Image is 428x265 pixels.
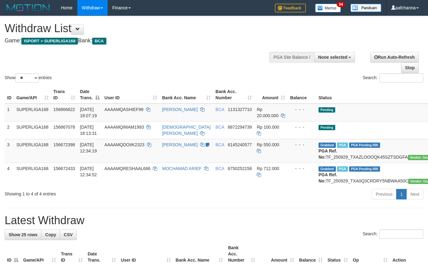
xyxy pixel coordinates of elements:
[257,142,279,147] span: Rp 550.000
[14,121,51,139] td: SUPERLIGA168
[162,125,211,136] a: [DEMOGRAPHIC_DATA][PERSON_NAME]
[290,142,314,148] div: - - -
[78,86,102,104] th: Date Trans.: activate to sort column descending
[228,125,252,130] span: Copy 6872294739 to clipboard
[105,107,143,112] span: AAAAMQASHIEF99
[5,38,279,44] h4: Game: Bank:
[45,232,56,237] span: Copy
[290,165,314,172] div: - - -
[275,4,306,12] img: Feedback.jpg
[350,4,381,12] img: panduan.png
[349,143,380,148] span: PGA Pending
[216,125,224,130] span: BCA
[216,107,224,112] span: BCA
[53,142,75,147] span: 156672398
[290,124,314,130] div: - - -
[257,107,278,118] span: Rp 20.000.000
[80,142,97,153] span: [DATE] 12:34:19
[105,166,151,171] span: AAAAMQRESHAAL666
[41,229,60,240] a: Copy
[318,55,348,60] span: None selected
[92,38,106,45] span: BCA
[5,3,52,12] img: MOTION_logo.png
[14,139,51,163] td: SUPERLIGA168
[319,166,336,172] span: Grabbed
[319,125,335,130] span: Pending
[5,139,14,163] td: 3
[15,73,39,83] select: Showentries
[5,104,14,122] td: 1
[9,232,37,237] span: Show 25 rows
[5,229,41,240] a: Show 25 rows
[372,189,396,199] a: Previous
[228,142,252,147] span: Copy 6145240577 to clipboard
[379,229,423,239] input: Search:
[254,86,288,104] th: Amount: activate to sort column ascending
[257,125,279,130] span: Rp 100.000
[228,166,252,171] span: Copy 6750252158 to clipboard
[315,4,341,12] img: Button%20Memo.svg
[363,73,423,83] label: Search:
[64,232,73,237] span: CSV
[370,52,419,62] a: Run Auto-Refresh
[396,189,407,199] a: 1
[288,86,316,104] th: Balance
[80,125,97,136] span: [DATE] 18:13:31
[213,86,255,104] th: Bank Acc. Number: activate to sort column ascending
[349,166,380,172] span: PGA Pending
[319,172,337,183] b: PGA Ref. No:
[5,214,423,227] h1: Latest Withdraw
[162,107,198,112] a: [PERSON_NAME]
[319,107,335,113] span: Pending
[14,86,51,104] th: Game/API: activate to sort column ascending
[53,107,75,112] span: 156866622
[105,125,144,130] span: AAAAMQIMAM1993
[269,52,314,62] div: PGA Site Balance /
[319,143,336,148] span: Grabbed
[80,107,97,118] span: [DATE] 18:07:19
[162,166,202,171] a: MOCHAMAD ARIEF
[337,2,345,7] span: 34
[337,143,348,148] span: Marked by aafsoycanthlai
[5,121,14,139] td: 2
[319,148,337,160] b: PGA Ref. No:
[337,166,348,172] span: Marked by aafsoycanthlai
[216,166,224,171] span: BCA
[406,189,423,199] a: Next
[5,86,14,104] th: ID
[14,104,51,122] td: SUPERLIGA168
[80,166,97,177] span: [DATE] 12:34:52
[290,106,314,113] div: - - -
[14,163,51,186] td: SUPERLIGA168
[160,86,213,104] th: Bank Acc. Name: activate to sort column ascending
[53,125,75,130] span: 156867078
[21,38,78,45] span: ISPORT > SUPERLIGA168
[5,163,14,186] td: 4
[102,86,160,104] th: User ID: activate to sort column ascending
[401,62,419,73] a: Stop
[228,107,252,112] span: Copy 1131327710 to clipboard
[5,22,279,35] h1: Withdraw List
[379,73,423,83] input: Search:
[5,188,174,197] div: Showing 1 to 4 of 4 entries
[60,229,77,240] a: CSV
[216,142,224,147] span: BCA
[314,52,355,62] button: None selected
[257,166,279,171] span: Rp 712.000
[363,229,423,239] label: Search:
[105,142,144,147] span: AAAAMQDOIIK2323
[5,73,52,83] label: Show entries
[51,86,78,104] th: Trans ID: activate to sort column ascending
[53,166,75,171] span: 156672433
[162,142,198,147] a: [PERSON_NAME]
